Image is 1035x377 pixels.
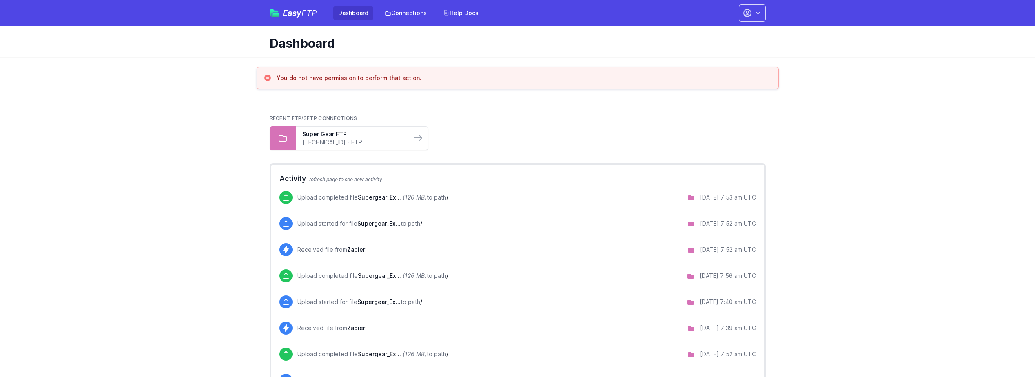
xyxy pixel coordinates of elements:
[301,8,317,18] span: FTP
[380,6,432,20] a: Connections
[297,324,365,332] p: Received file from
[403,350,427,357] i: (126 MB)
[446,350,448,357] span: /
[700,272,756,280] div: [DATE] 7:56 am UTC
[700,324,756,332] div: [DATE] 7:39 am UTC
[358,194,401,201] span: Supergear_Export.xml
[297,220,422,228] p: Upload started for file to path
[357,220,401,227] span: Supergear_Export.xml
[270,9,317,17] a: EasyFTP
[403,272,427,279] i: (126 MB)
[403,194,427,201] i: (126 MB)
[297,298,422,306] p: Upload started for file to path
[446,194,448,201] span: /
[297,246,365,254] p: Received file from
[302,130,405,138] a: Super Gear FTP
[302,138,405,146] a: [TECHNICAL_ID] - FTP
[309,176,382,182] span: refresh page to see new activity
[420,220,422,227] span: /
[420,298,422,305] span: /
[700,350,756,358] div: [DATE] 7:52 am UTC
[700,193,756,202] div: [DATE] 7:53 am UTC
[438,6,483,20] a: Help Docs
[270,9,279,17] img: easyftp_logo.png
[270,115,766,122] h2: Recent FTP/SFTP Connections
[283,9,317,17] span: Easy
[358,272,401,279] span: Supergear_Export.xml
[700,298,756,306] div: [DATE] 7:40 am UTC
[270,36,759,51] h1: Dashboard
[347,324,365,331] span: Zapier
[357,298,401,305] span: Supergear_Export.xml
[277,74,421,82] h3: You do not have permission to perform that action.
[297,272,448,280] p: Upload completed file to path
[333,6,373,20] a: Dashboard
[700,246,756,254] div: [DATE] 7:52 am UTC
[446,272,448,279] span: /
[358,350,401,357] span: Supergear_Export.xml
[347,246,365,253] span: Zapier
[297,193,448,202] p: Upload completed file to path
[297,350,448,358] p: Upload completed file to path
[700,220,756,228] div: [DATE] 7:52 am UTC
[279,173,756,184] h2: Activity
